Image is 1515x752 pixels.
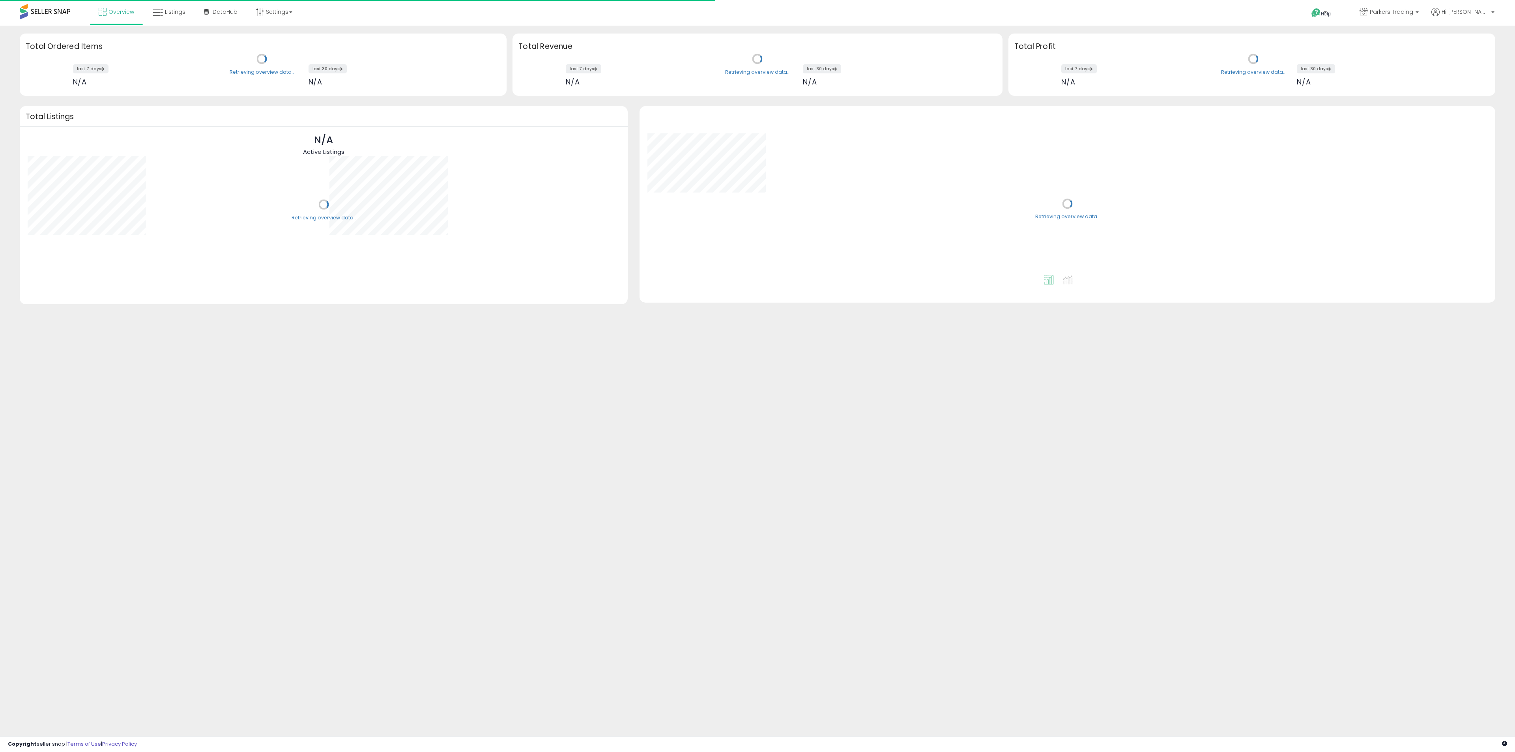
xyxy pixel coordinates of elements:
div: Retrieving overview data.. [230,69,294,76]
a: Hi [PERSON_NAME] [1431,8,1494,26]
i: Get Help [1311,8,1321,18]
span: DataHub [213,8,238,16]
span: Hi [PERSON_NAME] [1442,8,1489,16]
span: Help [1321,10,1332,17]
div: Retrieving overview data.. [292,214,356,221]
span: Listings [165,8,185,16]
div: Retrieving overview data.. [1035,213,1100,221]
div: Retrieving overview data.. [725,69,789,76]
span: Overview [108,8,134,16]
div: Retrieving overview data.. [1221,69,1285,76]
span: Parkers Trading [1370,8,1413,16]
a: Help [1305,2,1347,26]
